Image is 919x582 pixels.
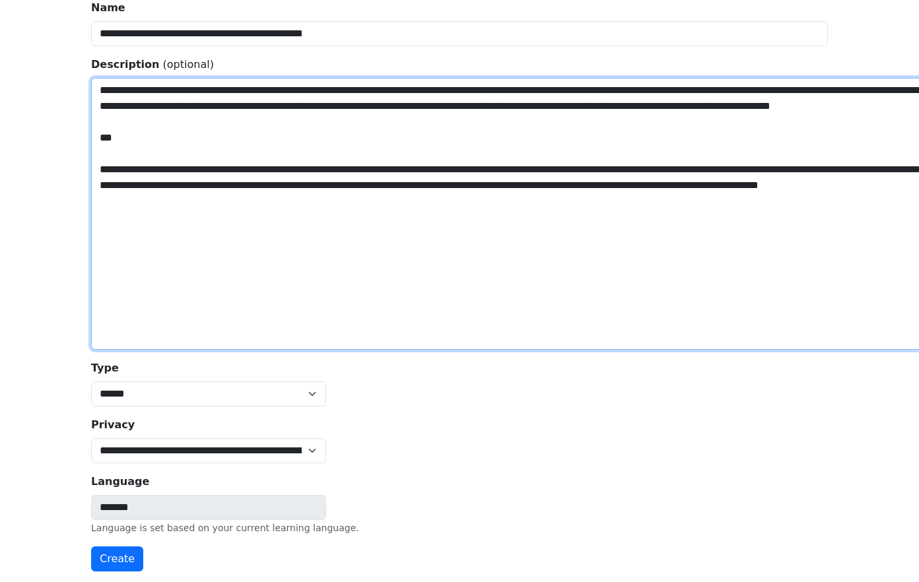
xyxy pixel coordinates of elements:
[91,418,135,431] strong: Privacy
[91,57,214,73] label: (optional)
[91,523,359,533] small: Language is set based on your current learning language.
[91,58,159,71] strong: Description
[91,475,149,488] strong: Language
[91,1,125,14] strong: Name
[91,362,119,374] strong: Type
[91,546,143,571] button: Create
